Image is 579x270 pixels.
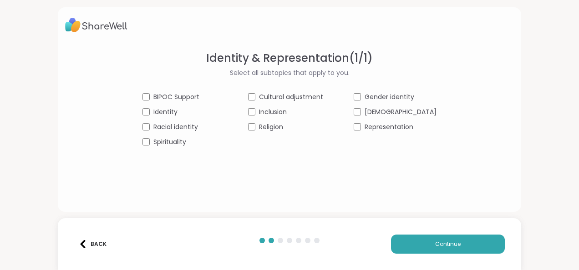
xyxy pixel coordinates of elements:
[79,240,107,248] div: Back
[153,92,199,102] span: BIPOC Support
[153,107,178,117] span: Identity
[259,92,323,102] span: Cultural adjustment
[365,122,413,132] span: Representation
[74,235,111,254] button: Back
[259,107,287,117] span: Inclusion
[365,92,414,102] span: Gender identity
[230,68,350,78] span: Select all subtopics that apply to you.
[206,50,373,66] span: Identity & Representation ( 1 / 1 )
[153,122,198,132] span: Racial identity
[65,15,127,35] img: ShareWell Logo
[435,240,461,248] span: Continue
[259,122,283,132] span: Religion
[391,235,505,254] button: Continue
[153,137,186,147] span: Spirituality
[365,107,437,117] span: [DEMOGRAPHIC_DATA]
